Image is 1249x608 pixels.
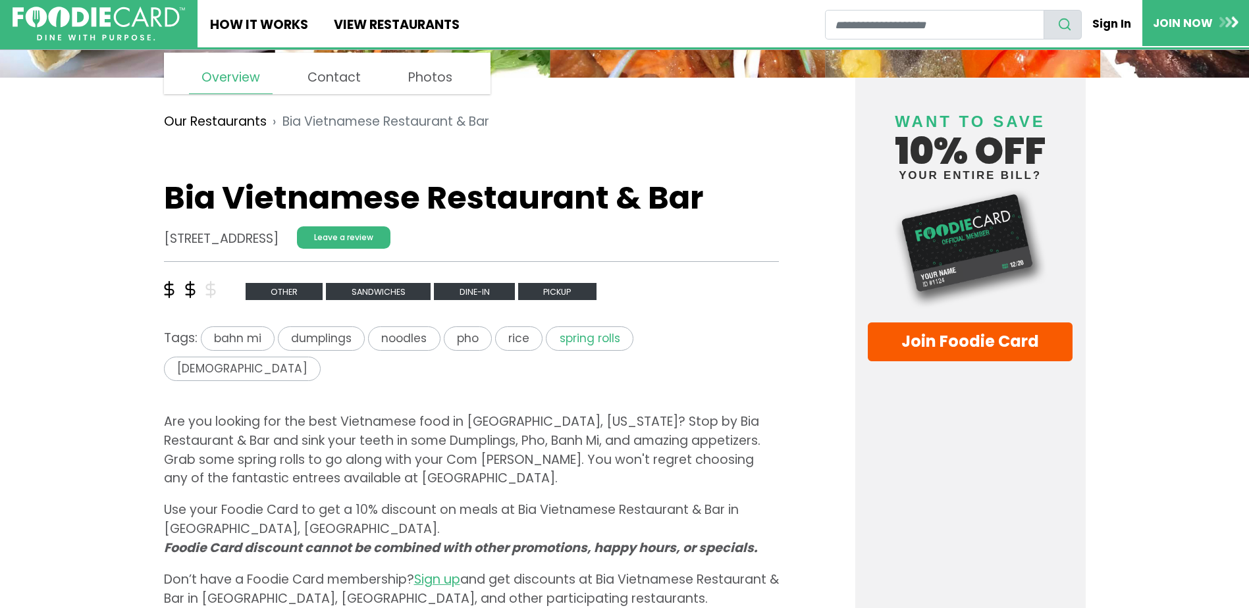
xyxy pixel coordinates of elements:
a: Join Foodie Card [868,322,1073,361]
p: Are you looking for the best Vietnamese food in [GEOGRAPHIC_DATA], [US_STATE]? Stop by Bia Restau... [164,413,780,488]
span: Dine-in [434,283,515,301]
a: Leave a review [297,226,390,249]
div: Tags: [164,326,780,387]
span: other [246,283,323,301]
small: your entire bill? [868,170,1073,181]
a: sandwiches [326,282,434,299]
a: Our Restaurants [164,113,267,132]
a: Sign In [1082,9,1142,38]
span: spring rolls [546,326,633,351]
button: search [1044,10,1082,39]
a: Overview [189,62,273,94]
a: noodles [368,329,443,347]
span: [DEMOGRAPHIC_DATA] [164,357,321,381]
address: [STREET_ADDRESS] [164,230,279,249]
a: dumplings [278,329,368,347]
span: Pickup [518,283,597,301]
a: Photos [396,62,465,93]
h1: Bia Vietnamese Restaurant & Bar [164,179,780,217]
a: Contact [295,62,373,93]
span: rice [495,326,543,351]
img: Foodie Card [868,188,1073,309]
li: Bia Vietnamese Restaurant & Bar [267,113,489,132]
img: FoodieCard; Eat, Drink, Save, Donate [13,7,185,41]
a: Pickup [518,282,597,299]
span: sandwiches [326,283,431,301]
a: pho [444,329,495,347]
nav: page links [164,53,491,94]
input: restaurant search [825,10,1044,39]
a: spring rolls [546,329,633,347]
span: bahn mi [201,326,275,351]
a: other [246,282,327,299]
span: Want to save [895,113,1045,130]
h4: 10% off [868,96,1073,181]
i: Foodie Card discount cannot be combined with other promotions, happy hours, or specials. [164,539,757,557]
a: rice [495,329,546,347]
span: noodles [368,326,440,351]
a: Sign up [414,570,460,588]
a: Dine-in [434,282,518,299]
span: pho [444,326,492,351]
nav: breadcrumb [164,103,780,141]
p: Use your Foodie Card to get a 10% discount on meals at Bia Vietnamese Restaurant & Bar in [GEOGRA... [164,501,780,557]
span: dumplings [278,326,365,351]
a: [DEMOGRAPHIC_DATA] [164,359,321,377]
a: bahn mi [198,329,278,347]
